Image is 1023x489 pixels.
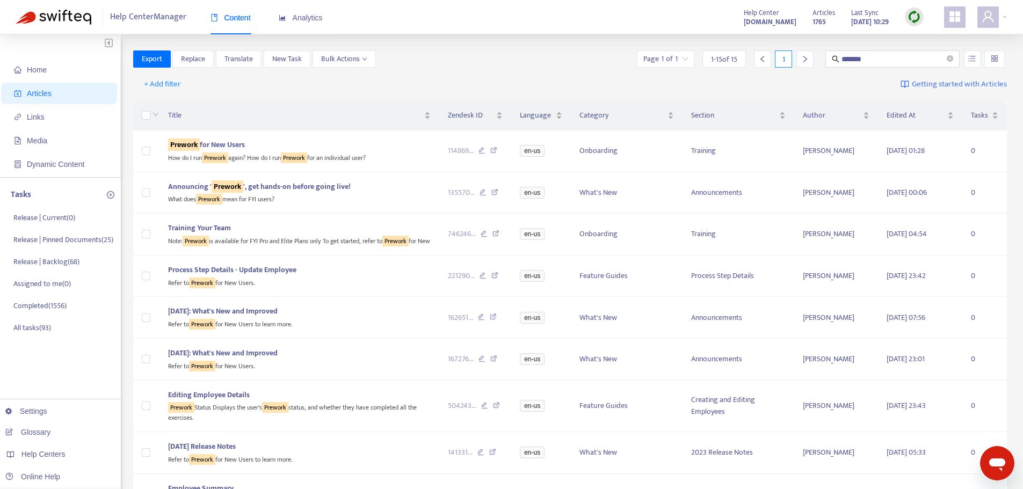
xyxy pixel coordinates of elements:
[279,14,286,21] span: area-chart
[887,228,927,240] span: [DATE] 04:54
[448,110,494,121] span: Zendesk ID
[962,214,1007,256] td: 0
[136,76,189,93] button: + Add filter
[448,270,475,282] span: 221290 ...
[448,187,475,199] span: 135570 ...
[181,53,205,65] span: Replace
[153,111,159,118] span: down
[794,214,878,256] td: [PERSON_NAME]
[13,256,79,267] p: Release | Backlog ( 68 )
[887,311,925,324] span: [DATE] 07:56
[832,55,839,63] span: search
[759,55,766,63] span: left
[183,236,209,246] sqkw: Prework
[142,53,162,65] span: Export
[520,145,545,157] span: en-us
[189,361,215,371] sqkw: Prework
[571,214,683,256] td: Onboarding
[571,172,683,214] td: What's New
[279,13,323,22] span: Analytics
[212,180,243,193] sqkw: Prework
[14,113,21,121] span: link
[520,228,545,240] span: en-us
[21,450,66,458] span: Help Centers
[964,50,981,68] button: unordered-list
[683,214,794,256] td: Training
[962,432,1007,474] td: 0
[448,400,476,412] span: 504243 ...
[168,389,250,401] span: Editing Employee Details
[5,428,50,436] a: Glossary
[794,101,878,130] th: Author
[947,54,953,64] span: close-circle
[144,78,181,91] span: + Add filter
[168,359,431,371] div: Refer to for New Users.
[571,256,683,297] td: Feature Guides
[211,13,251,22] span: Content
[851,16,889,28] strong: [DATE] 10:29
[168,440,236,452] span: [DATE] Release Notes
[27,160,84,169] span: Dynamic Content
[901,80,909,89] img: image-link
[887,399,926,412] span: [DATE] 23:43
[11,188,31,201] p: Tasks
[13,234,113,245] p: Release | Pinned Documents ( 25 )
[794,339,878,381] td: [PERSON_NAME]
[168,276,431,288] div: Refer to for New Users.
[439,101,511,130] th: Zendesk ID
[168,222,231,234] span: Training Your Team
[801,55,809,63] span: right
[110,7,186,27] span: Help Center Manager
[948,10,961,23] span: appstore
[14,137,21,144] span: file-image
[887,353,925,365] span: [DATE] 23:01
[5,472,60,481] a: Online Help
[202,152,228,163] sqkw: Prework
[962,339,1007,381] td: 0
[962,381,1007,432] td: 0
[571,297,683,339] td: What's New
[168,401,431,423] div: Status Displays the user's status, and whether they have completed all the exercises.
[168,180,351,193] span: Announcing ' ', get hands-on before going live!
[159,101,439,130] th: Title
[520,312,545,324] span: en-us
[168,138,200,151] sqkw: Prework
[962,172,1007,214] td: 0
[794,130,878,172] td: [PERSON_NAME]
[511,101,570,130] th: Language
[520,110,553,121] span: Language
[168,151,431,163] div: How do I run again? How do I run for an individual user?
[962,297,1007,339] td: 0
[744,16,796,28] strong: [DOMAIN_NAME]
[571,130,683,172] td: Onboarding
[448,312,473,324] span: 162651 ...
[5,407,47,415] a: Settings
[683,130,794,172] td: Training
[887,269,926,282] span: [DATE] 23:42
[912,78,1007,91] span: Getting started with Articles
[168,347,278,359] span: [DATE]: What's New and Improved
[27,136,47,145] span: Media
[189,319,215,330] sqkw: Prework
[683,432,794,474] td: 2023 Release Notes
[168,305,278,317] span: [DATE]: What's New and Improved
[962,256,1007,297] td: 0
[812,7,835,19] span: Articles
[571,339,683,381] td: What's New
[262,402,288,413] sqkw: Prework
[887,110,945,121] span: Edited At
[107,191,114,199] span: plus-circle
[794,297,878,339] td: [PERSON_NAME]
[520,353,545,365] span: en-us
[27,65,47,74] span: Home
[168,193,431,205] div: What does mean for FYI users?
[448,145,474,157] span: 114869 ...
[16,10,91,25] img: Swifteq
[168,110,422,121] span: Title
[683,172,794,214] td: Announcements
[744,7,779,19] span: Help Center
[448,447,473,458] span: 141331 ...
[224,53,253,65] span: Translate
[448,353,474,365] span: 167276 ...
[683,381,794,432] td: Creating and Editing Employees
